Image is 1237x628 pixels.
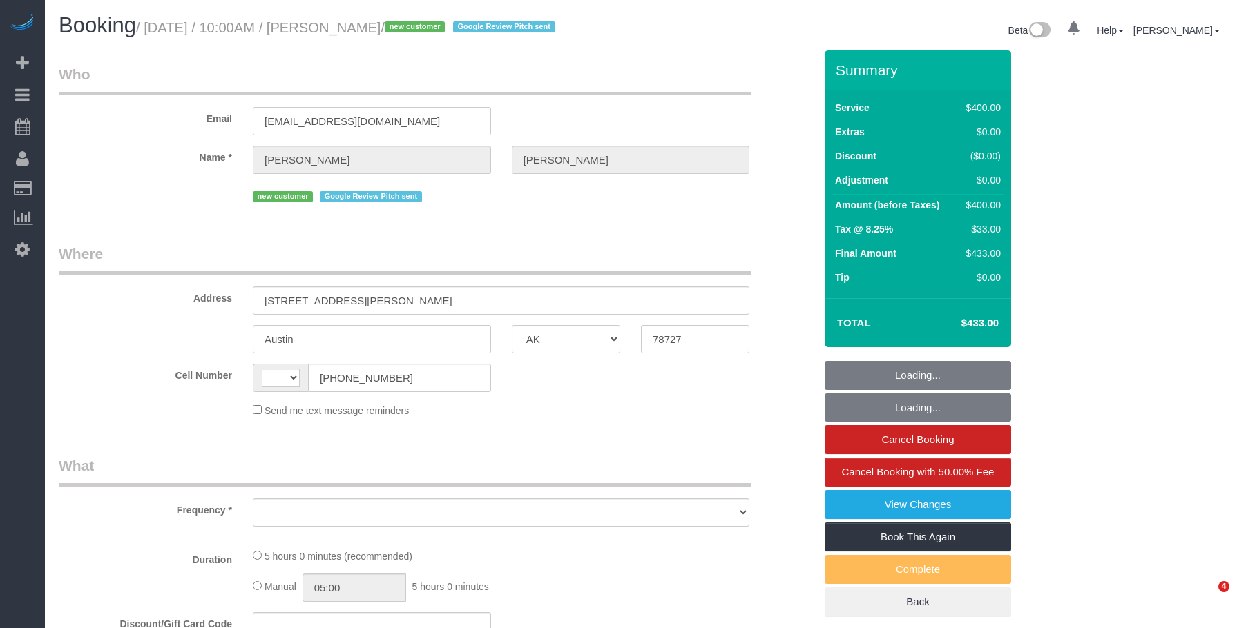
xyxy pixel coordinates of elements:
[1008,25,1051,36] a: Beta
[825,587,1011,616] a: Back
[825,522,1011,551] a: Book This Again
[835,125,865,139] label: Extras
[136,20,559,35] small: / [DATE] / 10:00AM / [PERSON_NAME]
[835,271,850,284] label: Tip
[59,64,751,95] legend: Who
[1028,22,1051,40] img: New interface
[920,317,999,329] h4: $433.00
[8,14,36,33] img: Automaid Logo
[842,466,995,478] span: Cancel Booking with 50.00% Fee
[253,146,491,174] input: First Name
[48,286,242,305] label: Address
[836,62,1004,78] h3: Summary
[265,551,412,562] span: 5 hours 0 minutes (recommended)
[825,425,1011,454] a: Cancel Booking
[961,246,1001,260] div: $433.00
[385,21,445,32] span: new customer
[320,191,422,202] span: Google Review Pitch sent
[825,458,1011,487] a: Cancel Booking with 50.00% Fee
[961,198,1001,212] div: $400.00
[835,246,896,260] label: Final Amount
[961,149,1001,163] div: ($0.00)
[48,107,242,126] label: Email
[961,271,1001,284] div: $0.00
[253,107,491,135] input: Email
[961,222,1001,236] div: $33.00
[835,173,888,187] label: Adjustment
[59,13,136,37] span: Booking
[48,498,242,517] label: Frequency *
[253,325,491,353] input: City
[835,149,876,163] label: Discount
[453,21,555,32] span: Google Review Pitch sent
[835,222,893,236] label: Tax @ 8.25%
[1190,581,1223,614] iframe: Intercom live chat
[835,101,870,115] label: Service
[59,455,751,487] legend: What
[48,146,242,164] label: Name *
[265,581,296,592] span: Manual
[837,317,871,328] strong: Total
[412,581,489,592] span: 5 hours 0 minutes
[641,325,749,353] input: Zip Code
[253,191,313,202] span: new customer
[512,146,750,174] input: Last Name
[961,101,1001,115] div: $400.00
[961,125,1001,139] div: $0.00
[48,548,242,567] label: Duration
[381,20,559,35] span: /
[59,244,751,275] legend: Where
[308,364,491,392] input: Cell Number
[1097,25,1124,36] a: Help
[1133,25,1220,36] a: [PERSON_NAME]
[961,173,1001,187] div: $0.00
[48,364,242,382] label: Cell Number
[1218,581,1229,592] span: 4
[825,490,1011,519] a: View Changes
[835,198,939,212] label: Amount (before Taxes)
[265,405,409,416] span: Send me text message reminders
